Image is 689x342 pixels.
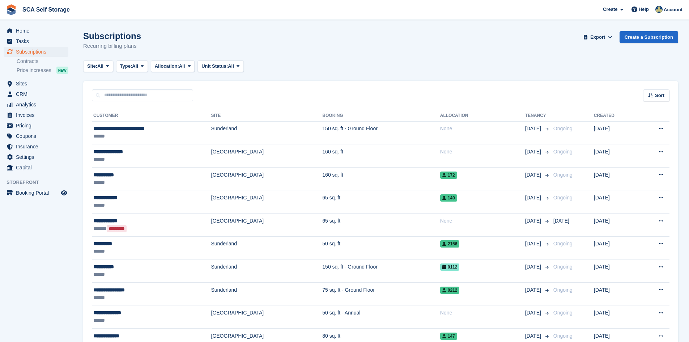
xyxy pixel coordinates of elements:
span: 147 [440,333,457,340]
span: Ongoing [553,149,573,155]
span: Export [590,34,605,41]
span: Help [639,6,649,13]
span: Coupons [16,131,59,141]
td: 75 sq. ft - Ground Floor [322,282,440,305]
td: [GEOGRAPHIC_DATA] [211,190,323,214]
td: [DATE] [594,236,638,259]
span: Ongoing [553,195,573,200]
span: [DATE] [525,286,543,294]
td: 50 sq. ft - Annual [322,305,440,329]
td: [DATE] [594,190,638,214]
span: [DATE] [525,332,543,340]
span: Ongoing [553,333,573,339]
span: [DATE] [525,240,543,248]
span: 0112 [440,263,460,271]
img: Bethany Bloodworth [655,6,663,13]
span: Allocation: [155,63,179,70]
a: Create a Subscription [620,31,678,43]
td: 160 sq. ft [322,167,440,190]
span: Ongoing [553,287,573,293]
a: menu [4,89,68,99]
td: [GEOGRAPHIC_DATA] [211,214,323,237]
td: 65 sq. ft [322,190,440,214]
span: Sites [16,79,59,89]
span: Subscriptions [16,47,59,57]
button: Export [582,31,614,43]
span: Home [16,26,59,36]
span: [DATE] [525,263,543,271]
span: Capital [16,162,59,173]
div: NEW [56,67,68,74]
span: Ongoing [553,126,573,131]
a: menu [4,131,68,141]
h1: Subscriptions [83,31,141,41]
td: [DATE] [594,259,638,283]
p: Recurring billing plans [83,42,141,50]
span: Site: [87,63,97,70]
div: None [440,148,525,156]
td: [DATE] [594,214,638,237]
span: Create [603,6,617,13]
th: Tenancy [525,110,550,122]
a: menu [4,188,68,198]
span: Sort [655,92,664,99]
td: [GEOGRAPHIC_DATA] [211,305,323,329]
span: Booking Portal [16,188,59,198]
span: Unit Status: [201,63,228,70]
span: [DATE] [525,148,543,156]
button: Site: All [83,60,113,72]
span: All [97,63,103,70]
div: None [440,125,525,132]
td: 150 sq. ft - Ground Floor [322,121,440,144]
span: All [179,63,185,70]
span: Ongoing [553,310,573,316]
a: Preview store [60,189,68,197]
span: All [132,63,138,70]
span: Storefront [7,179,72,186]
span: Ongoing [553,241,573,246]
td: [DATE] [594,121,638,144]
span: [DATE] [525,171,543,179]
td: Sunderland [211,259,323,283]
span: Analytics [16,100,59,110]
td: 150 sq. ft - Ground Floor [322,259,440,283]
td: [DATE] [594,282,638,305]
a: menu [4,36,68,46]
a: menu [4,110,68,120]
span: [DATE] [553,218,569,224]
button: Unit Status: All [197,60,243,72]
td: Sunderland [211,236,323,259]
td: [GEOGRAPHIC_DATA] [211,167,323,190]
a: SCA Self Storage [20,4,73,16]
span: [DATE] [525,309,543,317]
button: Type: All [116,60,148,72]
span: [DATE] [525,194,543,202]
span: CRM [16,89,59,99]
a: menu [4,100,68,110]
td: 160 sq. ft [322,144,440,168]
a: menu [4,162,68,173]
span: All [228,63,234,70]
button: Allocation: All [151,60,195,72]
div: None [440,309,525,317]
a: menu [4,152,68,162]
td: 65 sq. ft [322,214,440,237]
span: 172 [440,172,457,179]
a: menu [4,26,68,36]
div: None [440,217,525,225]
span: 149 [440,194,457,202]
span: Settings [16,152,59,162]
a: Price increases NEW [17,66,68,74]
td: [DATE] [594,144,638,168]
th: Site [211,110,323,122]
span: Pricing [16,121,59,131]
td: Sunderland [211,282,323,305]
td: [DATE] [594,167,638,190]
td: 50 sq. ft [322,236,440,259]
span: Insurance [16,142,59,152]
span: [DATE] [525,125,543,132]
a: menu [4,79,68,89]
span: Invoices [16,110,59,120]
a: menu [4,47,68,57]
a: menu [4,121,68,131]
